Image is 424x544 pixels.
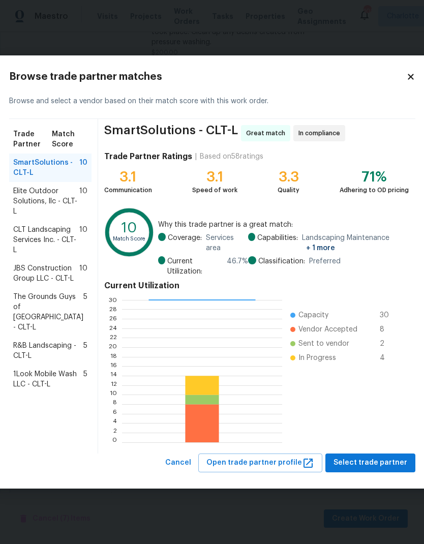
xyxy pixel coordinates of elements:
div: Adhering to OD pricing [340,185,409,195]
div: 71% [340,172,409,182]
span: In compliance [298,128,344,138]
span: Classification: [258,256,305,266]
span: 2 [380,339,396,349]
span: 4 [380,353,396,363]
span: Coverage: [168,233,202,253]
text: 16 [110,364,117,370]
button: Cancel [161,454,195,472]
button: Select trade partner [325,454,415,472]
text: 24 [109,325,117,331]
span: JBS Construction Group LLC - CLT-L [13,263,79,284]
div: 3.3 [278,172,299,182]
span: SmartSolutions - CLT-L [104,125,238,141]
span: CLT Landscaping Services Inc. - CLT-L [13,225,79,255]
text: 22 [110,335,117,341]
button: Open trade partner profile [198,454,322,472]
text: 18 [110,354,117,360]
text: 8 [113,401,117,407]
span: 10 [79,186,87,217]
div: Based on 58 ratings [200,152,263,162]
h4: Current Utilization [104,281,409,291]
span: Capacity [298,310,328,320]
span: Cancel [165,457,191,469]
span: Vendor Accepted [298,324,357,335]
text: 14 [110,373,117,379]
h4: Trade Partner Ratings [104,152,192,162]
span: 10 [79,263,87,284]
span: Preferred [309,256,341,266]
text: 30 [109,297,117,303]
span: 10 [79,225,87,255]
text: 10 [122,222,137,235]
span: The Grounds Guys of [GEOGRAPHIC_DATA] - CLT-L [13,292,83,333]
span: 30 [380,310,396,320]
span: Select trade partner [334,457,407,469]
text: 4 [113,420,117,427]
div: Communication [104,185,152,195]
text: 6 [113,411,117,417]
span: SmartSolutions - CLT-L [13,158,79,178]
text: Match Score [112,236,145,242]
div: 3.1 [192,172,237,182]
div: | [192,152,200,162]
div: 3.1 [104,172,152,182]
span: Open trade partner profile [206,457,314,469]
text: 20 [109,344,117,350]
span: Services area [206,233,248,253]
div: Quality [278,185,299,195]
span: Capabilities: [257,233,298,253]
text: 0 [112,439,117,445]
span: Landscaping Maintenance [302,233,409,253]
span: 5 [83,369,87,389]
span: In Progress [298,353,336,363]
span: Sent to vendor [298,339,349,349]
span: 5 [83,341,87,361]
text: 28 [109,307,117,313]
text: 2 [113,430,117,436]
text: 12 [111,382,117,388]
span: R&B Landscaping - CLT-L [13,341,83,361]
div: Speed of work [192,185,237,195]
span: + 1 more [306,245,335,252]
text: 26 [109,316,117,322]
span: Match Score [52,129,87,149]
h2: Browse trade partner matches [9,72,406,82]
span: 10 [79,158,87,178]
span: Elite Outdoor Solutions, llc - CLT-L [13,186,79,217]
span: Current Utilization: [167,256,223,277]
text: 10 [110,392,117,398]
span: 46.7 % [227,256,248,277]
span: 1Look Mobile Wash LLC - CLT-L [13,369,83,389]
div: Browse and select a vendor based on their match score with this work order. [9,84,415,119]
span: Great match [246,128,289,138]
span: Trade Partner [13,129,52,149]
span: Why this trade partner is a great match: [158,220,409,230]
span: 5 [83,292,87,333]
span: 8 [380,324,396,335]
